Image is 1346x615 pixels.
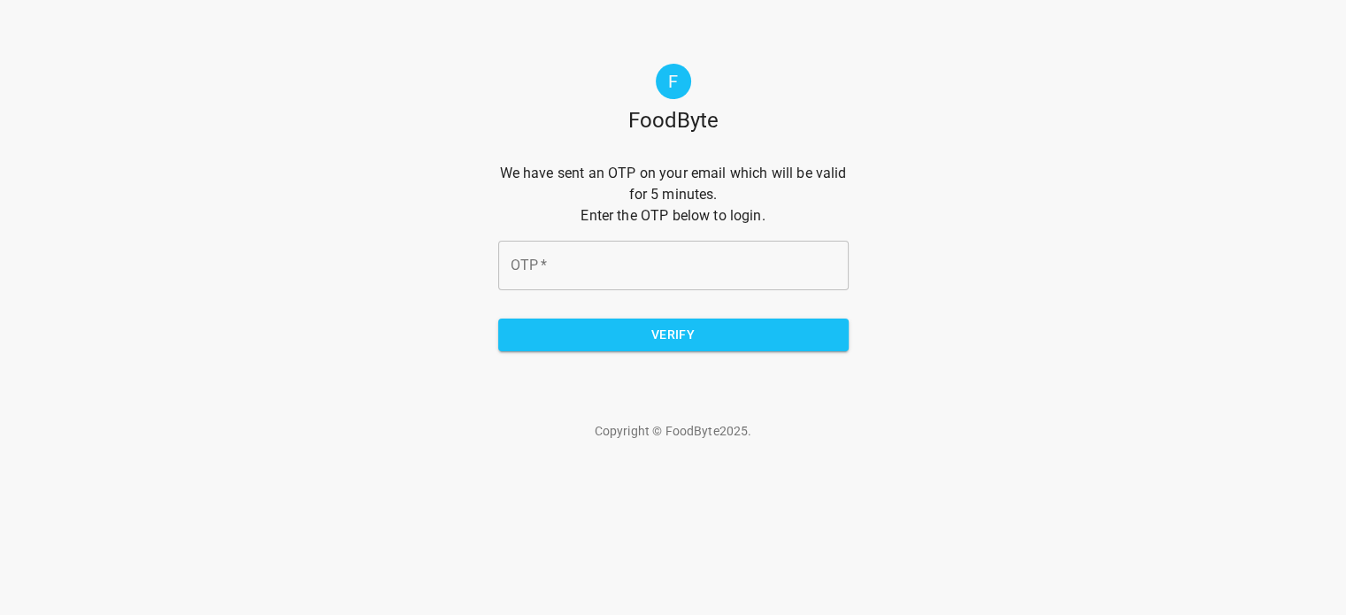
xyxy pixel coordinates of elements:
[628,106,719,135] h1: FoodByte
[498,422,849,440] p: Copyright © FoodByte 2025 .
[512,324,835,346] span: Verify
[498,163,849,227] p: We have sent an OTP on your email which will be valid for 5 minutes. Enter the OTP below to login.
[498,319,849,351] button: Verify
[656,64,691,99] div: F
